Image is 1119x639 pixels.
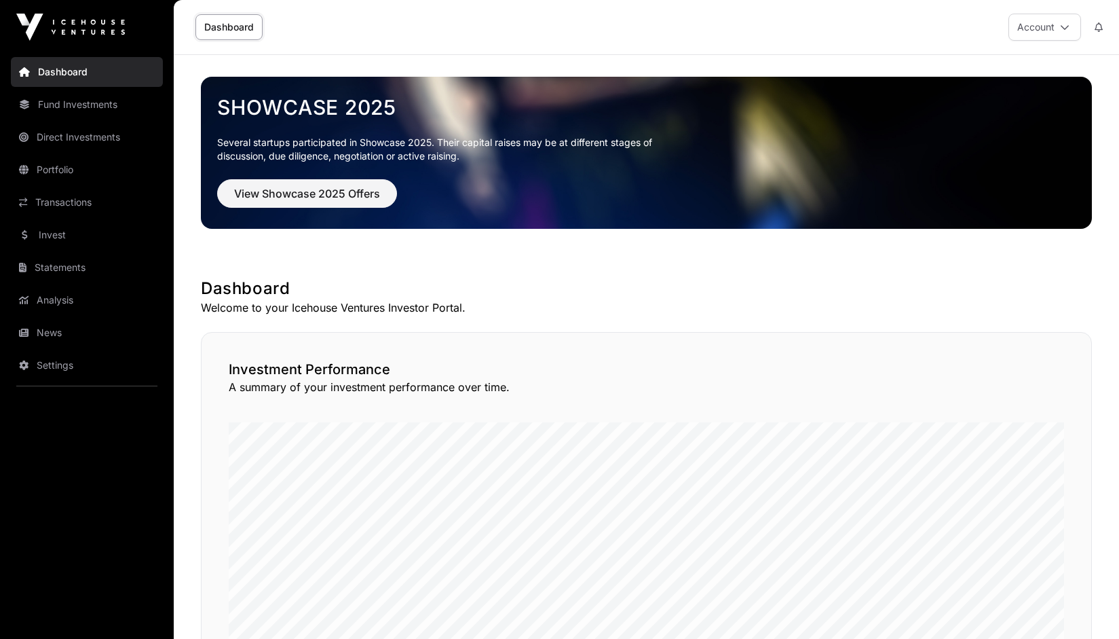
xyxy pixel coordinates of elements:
[11,220,163,250] a: Invest
[217,95,1076,120] a: Showcase 2025
[11,57,163,87] a: Dashboard
[201,299,1092,316] p: Welcome to your Icehouse Ventures Investor Portal.
[11,350,163,380] a: Settings
[201,77,1092,229] img: Showcase 2025
[11,253,163,282] a: Statements
[195,14,263,40] a: Dashboard
[229,379,1064,395] p: A summary of your investment performance over time.
[11,155,163,185] a: Portfolio
[234,185,380,202] span: View Showcase 2025 Offers
[11,285,163,315] a: Analysis
[16,14,125,41] img: Icehouse Ventures Logo
[11,90,163,120] a: Fund Investments
[217,136,673,163] p: Several startups participated in Showcase 2025. Their capital raises may be at different stages o...
[1051,574,1119,639] iframe: Chat Widget
[11,318,163,348] a: News
[201,278,1092,299] h1: Dashboard
[217,193,397,206] a: View Showcase 2025 Offers
[217,179,397,208] button: View Showcase 2025 Offers
[229,360,1064,379] h2: Investment Performance
[11,122,163,152] a: Direct Investments
[1008,14,1081,41] button: Account
[11,187,163,217] a: Transactions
